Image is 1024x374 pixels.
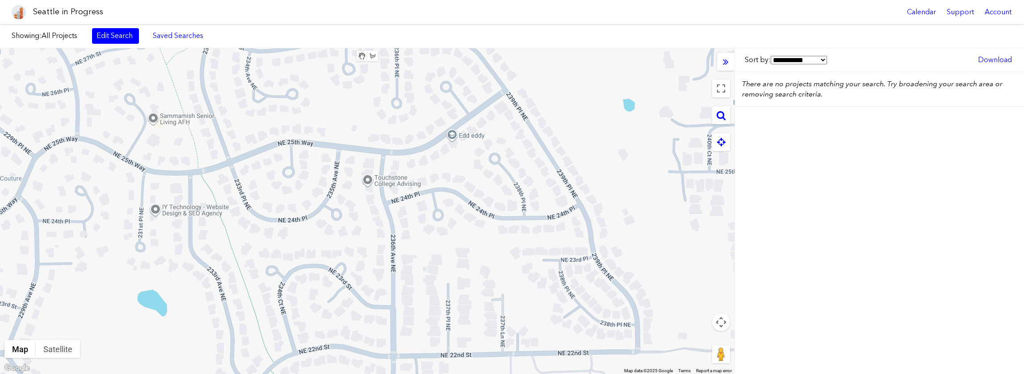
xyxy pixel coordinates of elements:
[33,6,103,17] h1: Seattle in Progress
[36,340,80,358] button: Show satellite imagery
[367,50,378,61] button: Draw a shape
[2,362,32,374] a: Open this area in Google Maps (opens a new window)
[712,313,730,331] button: Map camera controls
[696,368,732,373] a: Report a map error
[771,56,827,64] select: Sort by:
[12,31,83,41] label: Showing:
[4,340,36,358] button: Show street map
[42,31,77,40] span: All Projects
[745,55,827,65] label: Sort by:
[357,50,367,61] button: Stop drawing
[92,28,139,43] a: Edit Search
[678,368,691,373] a: Terms
[974,52,1016,67] a: Download
[12,5,26,19] img: favicon-96x96.png
[712,80,730,97] button: Toggle fullscreen view
[712,345,730,363] button: Drag Pegman onto the map to open Street View
[2,362,32,374] img: Google
[148,28,208,43] a: Saved Searches
[624,368,673,373] span: Map data ©2025 Google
